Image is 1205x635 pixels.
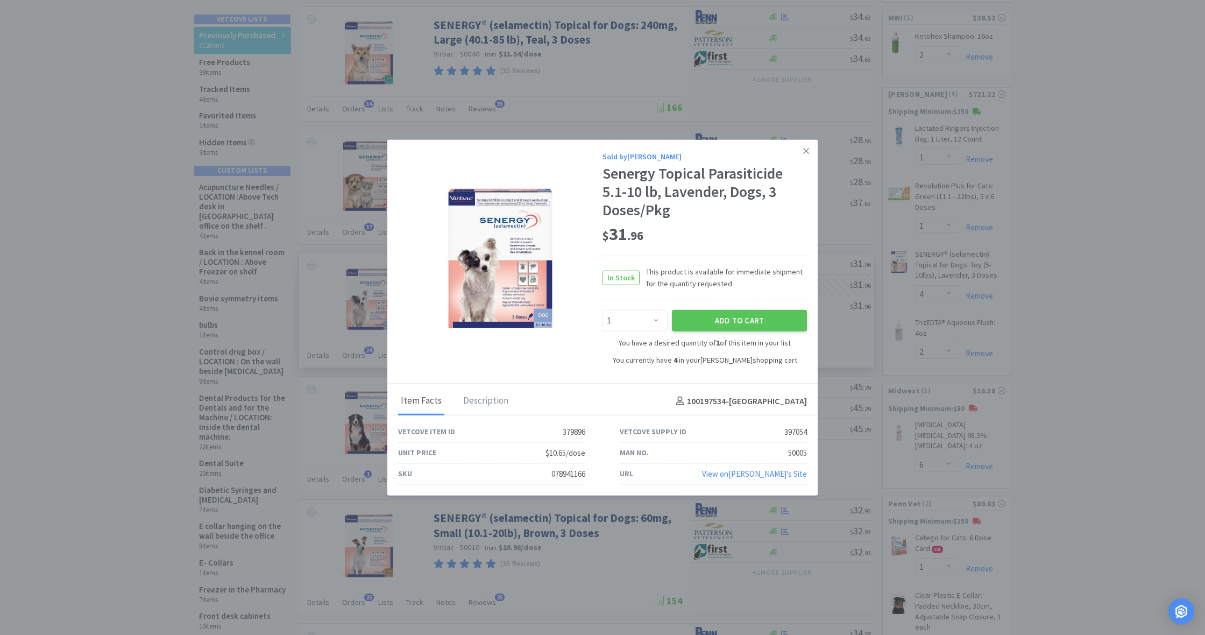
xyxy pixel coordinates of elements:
[788,446,807,459] div: 50005
[784,425,807,438] div: 397054
[602,165,807,219] div: Senergy Topical Parasiticide 5.1-10 lb, Lavender, Dogs, 3 Doses/Pkg
[620,468,633,479] div: URL
[398,468,412,479] div: SKU
[603,271,639,284] span: In Stock
[551,467,585,480] div: 078941166
[430,188,570,328] img: 25a4081ed7604c3dbc5bacba8d80163e_397054.jpeg
[545,446,585,459] div: $10.65/dose
[602,354,807,366] div: You currently have in your [PERSON_NAME] shopping cart
[640,266,807,290] span: This product is available for immediate shipment for the quantity requested
[716,337,720,347] strong: 1
[620,447,649,458] div: Man No.
[398,388,444,415] div: Item Facts
[702,468,807,478] a: View on[PERSON_NAME]'s Site
[602,223,643,245] span: 31
[460,388,511,415] div: Description
[627,228,643,243] span: . 96
[602,151,807,163] div: Sold by [PERSON_NAME]
[602,228,609,243] span: $
[674,355,677,365] strong: 4
[398,426,455,438] div: Vetcove Item ID
[602,336,807,348] div: You have a desired quantity of of this item in your list
[563,425,585,438] div: 379896
[1168,598,1194,624] div: Open Intercom Messenger
[672,394,807,408] h4: 100197534 - [GEOGRAPHIC_DATA]
[620,426,686,438] div: Vetcove Supply ID
[672,309,807,331] button: Add to Cart
[398,447,436,458] div: Unit Price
